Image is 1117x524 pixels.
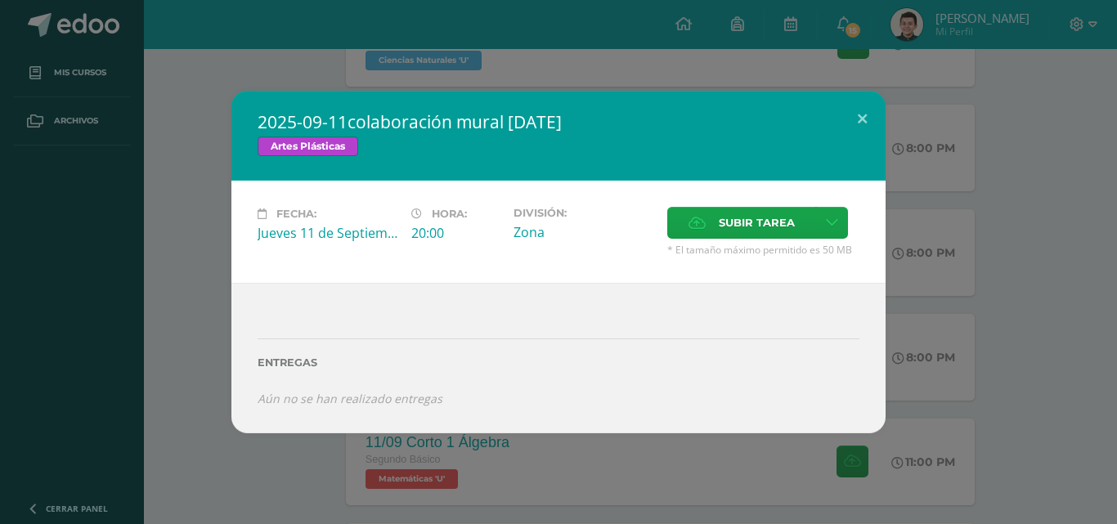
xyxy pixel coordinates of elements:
[719,208,795,238] span: Subir tarea
[258,137,358,156] span: Artes Plásticas
[258,224,398,242] div: Jueves 11 de Septiembre
[258,356,859,369] label: Entregas
[514,223,654,241] div: Zona
[432,208,467,220] span: Hora:
[411,224,500,242] div: 20:00
[667,243,859,257] span: * El tamaño máximo permitido es 50 MB
[258,391,442,406] i: Aún no se han realizado entregas
[839,91,886,146] button: Close (Esc)
[276,208,316,220] span: Fecha:
[514,207,654,219] label: División:
[258,110,859,133] h2: 2025-09-11colaboración mural [DATE]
